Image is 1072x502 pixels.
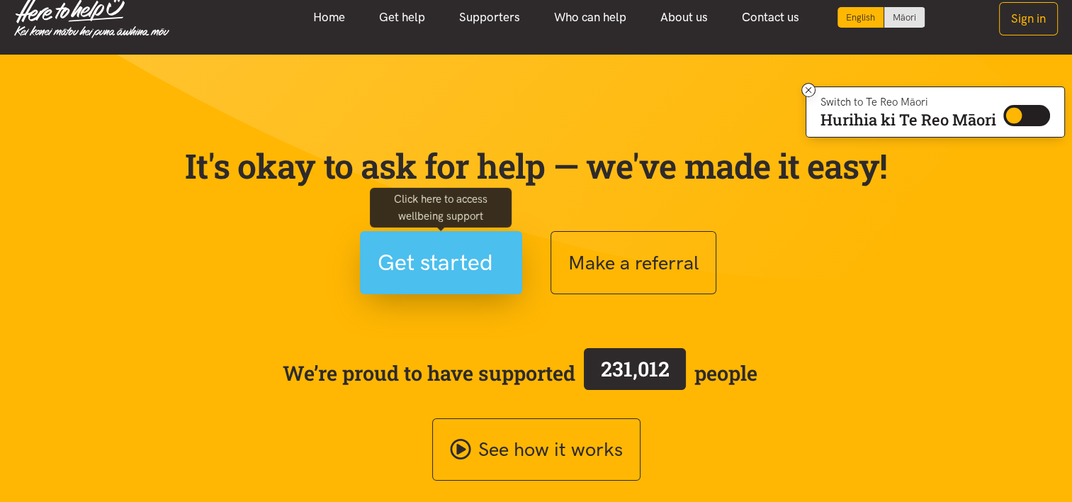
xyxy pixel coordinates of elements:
p: Switch to Te Reo Māori [820,98,996,106]
button: Get started [360,231,522,294]
a: Contact us [725,2,816,33]
span: 231,012 [601,355,670,382]
p: It's okay to ask for help — we've made it easy! [182,145,891,186]
a: Who can help [537,2,643,33]
a: About us [643,2,725,33]
div: Current language [837,7,884,28]
a: Home [296,2,362,33]
div: Language toggle [837,7,925,28]
p: Hurihia ki Te Reo Māori [820,113,996,126]
span: Get started [378,245,493,281]
div: Click here to access wellbeing support [370,187,512,227]
a: Get help [362,2,442,33]
span: We’re proud to have supported people [283,345,757,401]
a: Switch to Te Reo Māori [884,7,925,28]
button: Sign in [999,2,1058,35]
a: 231,012 [575,345,694,401]
button: Make a referral [551,231,716,294]
a: Supporters [442,2,537,33]
a: See how it works [432,418,641,481]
